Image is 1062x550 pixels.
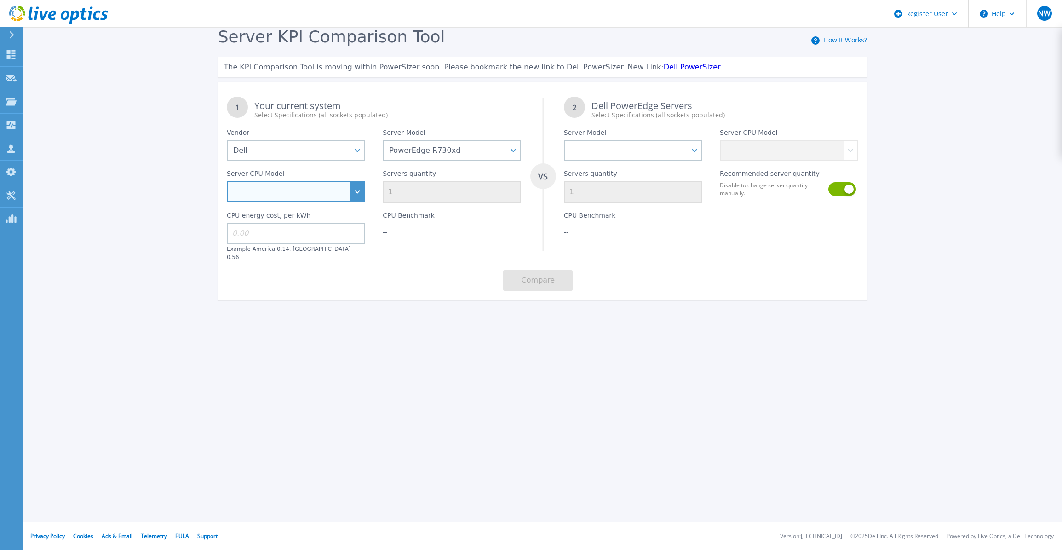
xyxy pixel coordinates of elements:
[780,533,842,539] li: Version: [TECHNICAL_ID]
[591,110,858,120] div: Select Specifications (all sockets populated)
[197,532,218,540] a: Support
[227,170,284,181] label: Server CPU Model
[572,103,576,112] tspan: 2
[720,181,823,197] label: Disable to change server quantity manually.
[664,63,721,71] a: Dell PowerSizer
[227,246,351,261] label: Example America 0.14, [GEOGRAPHIC_DATA] 0.56
[227,223,365,244] input: 0.00
[383,212,435,223] label: CPU Benchmark
[235,103,240,112] tspan: 1
[564,212,616,223] label: CPU Benchmark
[224,63,663,71] span: The KPI Comparison Tool is moving within PowerSizer soon. Please bookmark the new link to Dell Po...
[564,227,702,237] div: --
[1038,10,1051,17] span: NW
[538,171,548,182] tspan: VS
[591,101,858,120] div: Dell PowerEdge Servers
[564,170,617,181] label: Servers quantity
[823,35,867,44] a: How It Works?
[383,227,521,237] div: --
[227,212,311,223] label: CPU energy cost, per kWh
[947,533,1054,539] li: Powered by Live Optics, a Dell Technology
[564,129,606,140] label: Server Model
[73,532,93,540] a: Cookies
[102,532,132,540] a: Ads & Email
[227,129,249,140] label: Vendor
[254,110,521,120] div: Select Specifications (all sockets populated)
[720,129,777,140] label: Server CPU Model
[850,533,938,539] li: © 2025 Dell Inc. All Rights Reserved
[218,27,445,46] span: Server KPI Comparison Tool
[720,170,820,181] label: Recommended server quantity
[141,532,167,540] a: Telemetry
[383,170,436,181] label: Servers quantity
[503,270,573,291] button: Compare
[175,532,189,540] a: EULA
[254,101,521,120] div: Your current system
[30,532,65,540] a: Privacy Policy
[383,129,425,140] label: Server Model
